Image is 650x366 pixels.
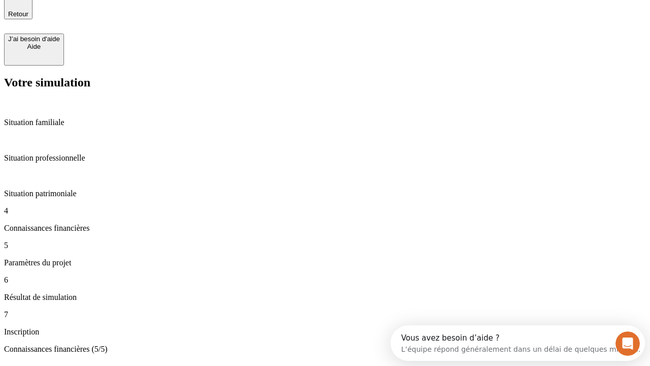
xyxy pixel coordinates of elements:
div: Ouvrir le Messenger Intercom [4,4,280,32]
span: Retour [8,10,28,18]
button: J’ai besoin d'aideAide [4,34,64,66]
p: 7 [4,310,646,319]
div: L’équipe répond généralement dans un délai de quelques minutes. [11,17,250,27]
p: 6 [4,276,646,285]
p: Connaissances financières [4,224,646,233]
h2: Votre simulation [4,76,646,89]
p: Situation familiale [4,118,646,127]
iframe: Intercom live chat [615,331,640,356]
p: Situation patrimoniale [4,189,646,198]
div: J’ai besoin d'aide [8,35,60,43]
p: Résultat de simulation [4,293,646,302]
p: 4 [4,206,646,216]
p: Paramètres du projet [4,258,646,267]
iframe: Intercom live chat discovery launcher [391,325,645,361]
p: 5 [4,241,646,250]
div: Aide [8,43,60,50]
div: Vous avez besoin d’aide ? [11,9,250,17]
p: Situation professionnelle [4,154,646,163]
p: Connaissances financières (5/5) [4,345,646,354]
p: Inscription [4,327,646,337]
